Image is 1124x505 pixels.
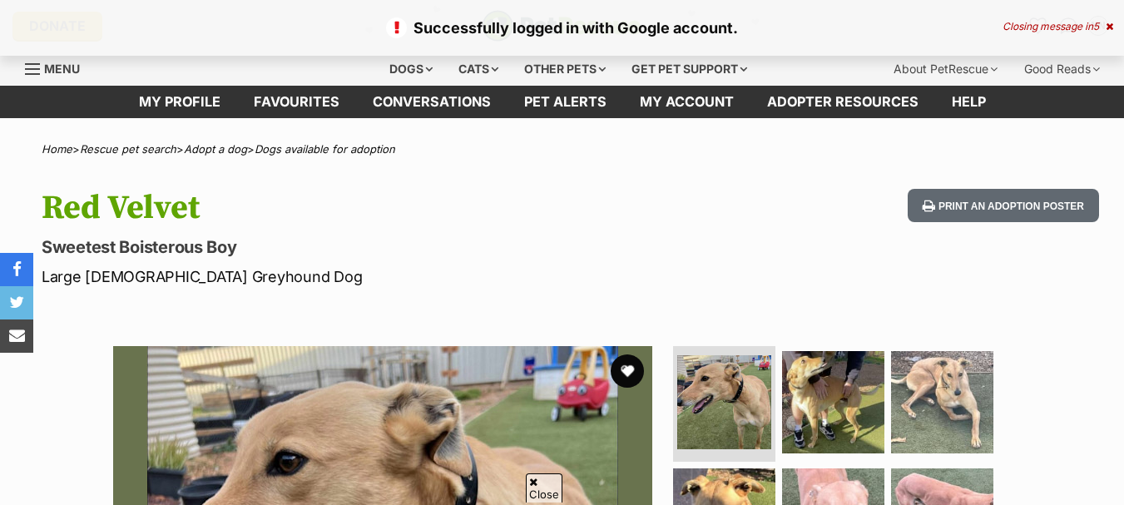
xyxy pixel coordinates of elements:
div: Good Reads [1013,52,1112,86]
a: Help [935,86,1003,118]
div: Get pet support [620,52,759,86]
span: Menu [44,62,80,76]
img: Photo of Red Velvet [782,351,884,453]
span: Close [526,473,562,503]
a: Adopter resources [750,86,935,118]
div: Other pets [512,52,617,86]
a: Favourites [237,86,356,118]
p: Large [DEMOGRAPHIC_DATA] Greyhound Dog [42,265,686,288]
p: Successfully logged in with Google account. [17,17,1107,39]
div: Dogs [378,52,444,86]
a: Dogs available for adoption [255,142,395,156]
a: Home [42,142,72,156]
h1: Red Velvet [42,189,686,227]
img: Photo of Red Velvet [677,355,771,449]
a: conversations [356,86,508,118]
div: About PetRescue [882,52,1009,86]
a: Menu [25,52,92,82]
p: Sweetest Boisterous Boy [42,235,686,259]
div: Cats [447,52,510,86]
div: Closing message in [1003,21,1113,32]
a: Rescue pet search [80,142,176,156]
span: 5 [1093,20,1099,32]
a: My profile [122,86,237,118]
button: favourite [611,354,644,388]
a: My account [623,86,750,118]
a: Pet alerts [508,86,623,118]
a: Adopt a dog [184,142,247,156]
img: Photo of Red Velvet [891,351,993,453]
button: Print an adoption poster [908,189,1099,223]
